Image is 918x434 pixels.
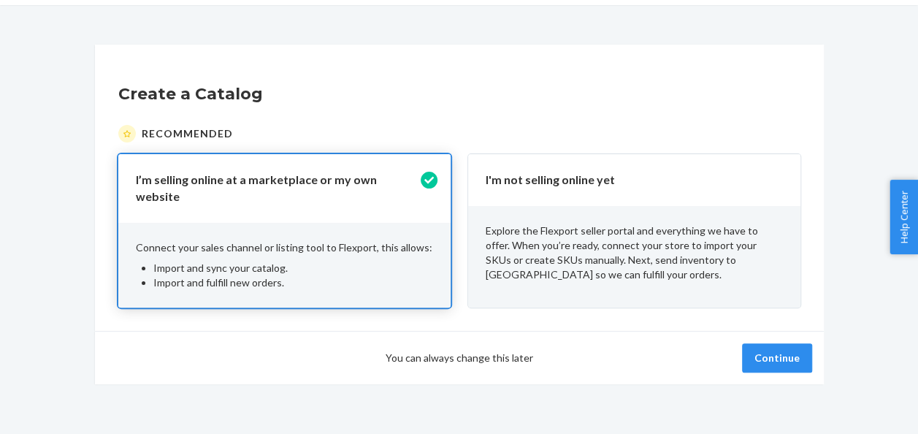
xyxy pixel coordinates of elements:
[890,180,918,254] button: Help Center
[153,262,288,274] span: Import and sync your catalog.
[486,172,765,189] p: I'm not selling online yet
[153,276,284,289] span: Import and fulfill new orders.
[486,224,783,282] p: Explore the Flexport seller portal and everything we have to offer. When you’re ready, connect yo...
[386,351,533,365] span: You can always change this later
[118,83,800,106] h1: Create a Catalog
[742,343,812,373] button: Continue
[136,240,433,255] p: Connect your sales channel or listing tool to Flexport, this allows:
[118,154,451,308] button: I’m selling online at a marketplace or my own websiteConnect your sales channel or listing tool t...
[142,126,233,141] span: Recommended
[468,154,800,308] button: I'm not selling online yetExplore the Flexport seller portal and everything we have to offer. Whe...
[136,172,416,205] p: I’m selling online at a marketplace or my own website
